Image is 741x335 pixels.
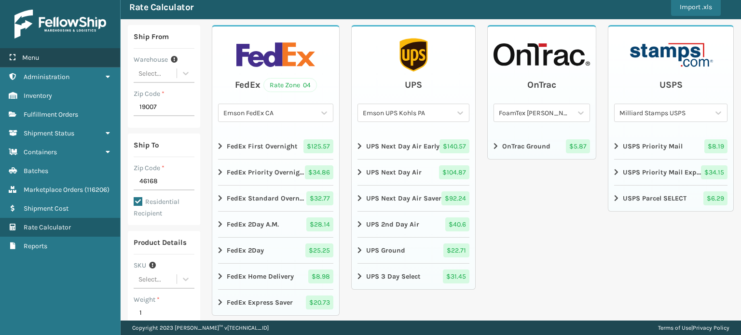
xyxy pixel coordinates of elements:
[308,269,333,283] span: $ 8.98
[306,295,333,309] span: $ 20.73
[441,191,469,205] span: $ 92.24
[366,219,419,229] strong: UPS 2nd Day Air
[623,193,686,203] strong: USPS Parcel SELECT
[305,243,333,257] span: $ 25.25
[24,92,52,100] span: Inventory
[366,167,422,177] strong: UPS Next Day Air
[366,271,421,281] strong: UPS 3 Day Select
[227,297,293,308] strong: FedEx Express Saver
[701,165,727,179] span: $ 34.15
[623,167,701,177] strong: USPS Priority Mail Express
[22,54,39,62] span: Menu
[138,68,161,79] div: Select...
[227,141,298,151] strong: FedEx First Overnight
[499,108,573,118] div: FoamTex [PERSON_NAME] OnTrac West
[704,139,727,153] span: $ 8.19
[24,186,83,194] span: Marketplace Orders
[306,217,333,231] span: $ 28.14
[84,186,110,194] span: ( 116206 )
[132,321,269,335] p: Copyright 2023 [PERSON_NAME]™ v [TECHNICAL_ID]
[14,10,106,39] img: logo
[24,167,48,175] span: Batches
[227,271,294,281] strong: FedEx Home Delivery
[366,245,405,255] strong: UPS Ground
[235,78,261,92] div: FedEx
[502,141,550,151] strong: OnTrac Ground
[270,80,300,90] span: Rate Zone
[223,108,316,118] div: Emson FedEx CA
[303,139,333,153] span: $ 125.57
[134,237,187,248] div: Product Details
[445,217,469,231] span: $ 40.6
[24,110,78,119] span: Fulfillment Orders
[24,223,71,231] span: Rate Calculator
[443,243,469,257] span: $ 22.71
[24,148,57,156] span: Containers
[305,165,333,179] span: $ 34.86
[134,163,165,173] label: Zip Code
[366,193,441,203] strong: UPS Next Day Air Saver
[405,78,422,92] div: UPS
[566,139,590,153] span: $ 5.87
[363,108,453,118] div: Emson UPS Kohls PA
[24,204,69,213] span: Shipment Cost
[366,141,439,151] strong: UPS Next Day Air Early
[619,108,711,118] div: Milliard Stamps USPS
[138,274,161,284] div: Select...
[623,141,683,151] strong: USPS Priority Mail
[703,191,727,205] span: $ 6.29
[658,321,729,335] div: |
[693,324,729,331] a: Privacy Policy
[227,245,264,255] strong: FedEx 2Day
[134,54,168,65] label: Warehouse
[24,129,74,137] span: Shipment Status
[134,89,165,99] label: Zip Code
[527,78,556,92] div: OnTrac
[227,167,305,177] strong: FedEx Priority Overnight
[129,1,193,13] h3: Rate Calculator
[134,31,169,42] div: Ship From
[659,78,683,92] div: USPS
[439,165,469,179] span: $ 104.87
[227,219,279,229] strong: FedEx 2Day A.M.
[134,295,160,305] label: Weight
[658,324,691,331] a: Terms of Use
[24,73,69,81] span: Administration
[24,242,47,250] span: Reports
[443,269,469,283] span: $ 31.45
[227,193,305,203] strong: FedEx Standard Overnight
[134,139,159,151] div: Ship To
[303,80,311,90] span: 04
[439,139,469,153] span: $ 140.57
[306,191,333,205] span: $ 32.77
[134,260,146,270] label: SKU
[134,198,179,217] label: Residential Recipient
